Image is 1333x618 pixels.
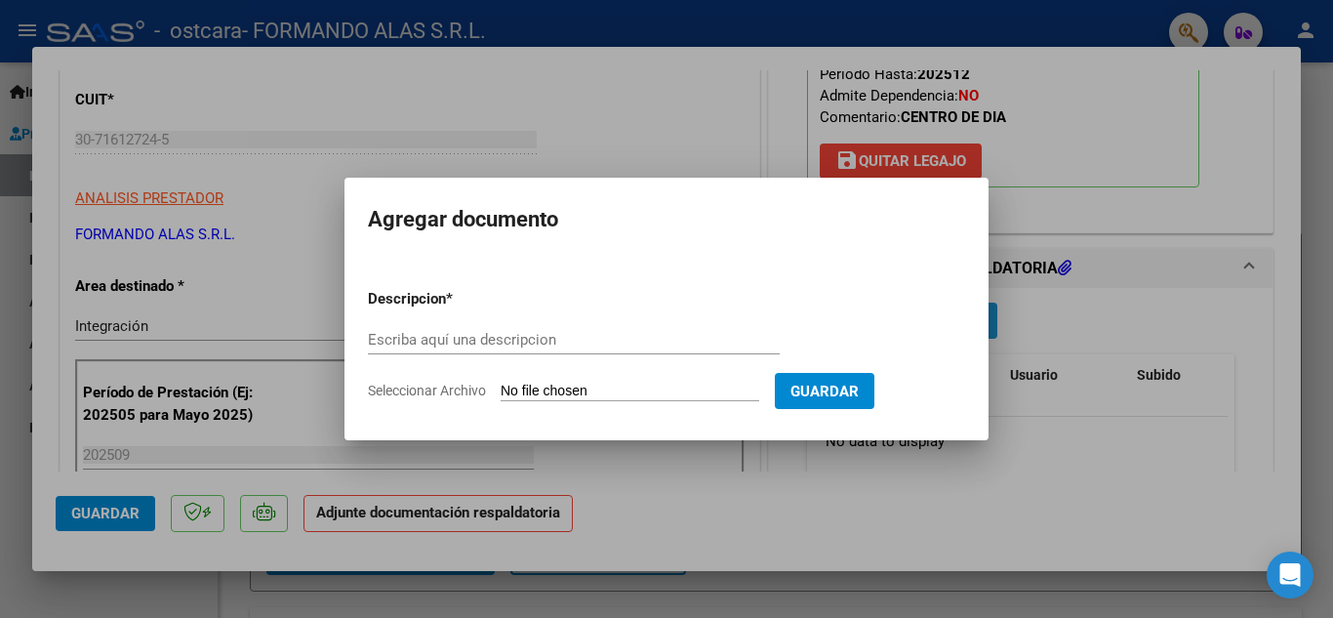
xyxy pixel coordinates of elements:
span: Guardar [790,383,859,400]
button: Guardar [775,373,874,409]
p: Descripcion [368,288,547,310]
span: Seleccionar Archivo [368,383,486,398]
div: Open Intercom Messenger [1267,552,1313,598]
h2: Agregar documento [368,201,965,238]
